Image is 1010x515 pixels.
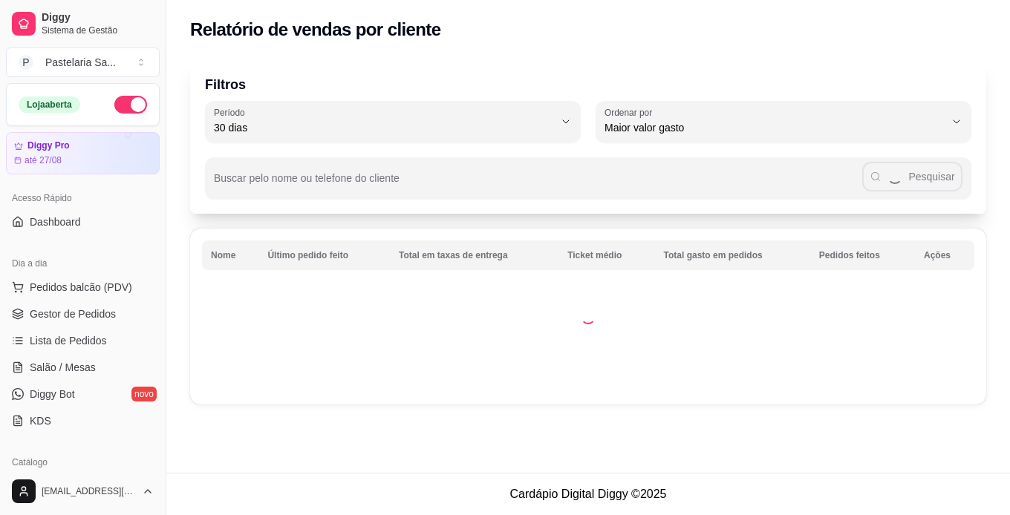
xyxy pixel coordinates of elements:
label: Período [214,106,250,119]
div: Acesso Rápido [6,186,160,210]
span: Diggy [42,11,154,24]
div: Loading [581,309,596,324]
span: Pedidos balcão (PDV) [30,280,132,295]
span: Diggy Bot [30,387,75,401]
a: KDS [6,409,160,433]
a: Diggy Botnovo [6,382,160,406]
button: Select a team [6,47,160,77]
div: Loja aberta [19,96,80,113]
span: Salão / Mesas [30,360,96,375]
input: Buscar pelo nome ou telefone do cliente [214,177,862,191]
span: Dashboard [30,214,81,229]
h2: Relatório de vendas por cliente [190,18,441,42]
span: 30 dias [214,120,554,135]
a: Lista de Pedidos [6,329,160,352]
span: Maior valor gasto [605,120,945,135]
span: P [19,55,33,70]
span: [EMAIL_ADDRESS][DOMAIN_NAME] [42,485,136,497]
span: Gestor de Pedidos [30,306,116,321]
a: Diggy Proaté 27/08 [6,132,160,174]
button: Período30 dias [205,101,581,142]
p: Filtros [205,74,971,95]
a: Dashboard [6,210,160,234]
span: Lista de Pedidos [30,333,107,348]
div: Catálogo [6,450,160,474]
article: Diggy Pro [27,140,70,151]
button: Pedidos balcão (PDV) [6,275,160,299]
button: Ordenar porMaior valor gasto [596,101,971,142]
button: Alterar Status [114,96,147,114]
a: DiggySistema de Gestão [6,6,160,42]
a: Gestor de Pedidos [6,302,160,326]
label: Ordenar por [605,106,657,119]
div: Dia a dia [6,252,160,275]
span: Sistema de Gestão [42,24,154,36]
span: KDS [30,413,51,428]
a: Salão / Mesas [6,355,160,379]
footer: Cardápio Digital Diggy © 2025 [166,473,1010,515]
button: [EMAIL_ADDRESS][DOMAIN_NAME] [6,473,160,509]
article: até 27/08 [25,154,62,166]
div: Pastelaria Sa ... [45,55,116,70]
